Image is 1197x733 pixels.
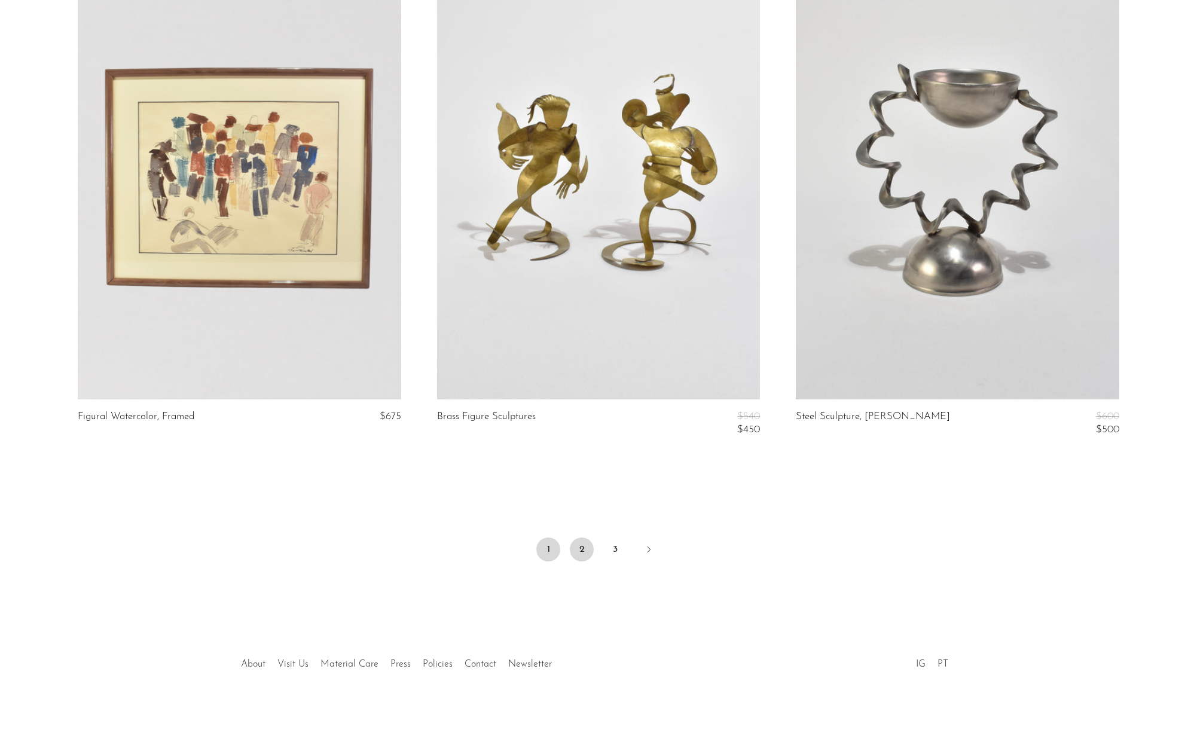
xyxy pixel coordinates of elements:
a: 3 [603,537,627,561]
a: Policies [423,659,453,669]
a: Material Care [320,659,378,669]
ul: Quick links [235,650,558,673]
a: Contact [465,659,496,669]
span: $540 [737,411,760,422]
a: Figural Watercolor, Framed [78,411,194,422]
a: PT [938,659,948,669]
ul: Social Medias [910,650,954,673]
a: 2 [570,537,594,561]
a: Visit Us [277,659,309,669]
a: About [241,659,265,669]
a: Brass Figure Sculptures [437,411,536,436]
span: $600 [1096,411,1119,422]
a: IG [916,659,926,669]
span: $500 [1096,424,1119,435]
span: $450 [737,424,760,435]
a: Next [637,537,661,564]
a: Press [390,659,411,669]
span: 1 [536,537,560,561]
span: $675 [380,411,401,422]
a: Steel Sculpture, [PERSON_NAME] [796,411,950,436]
